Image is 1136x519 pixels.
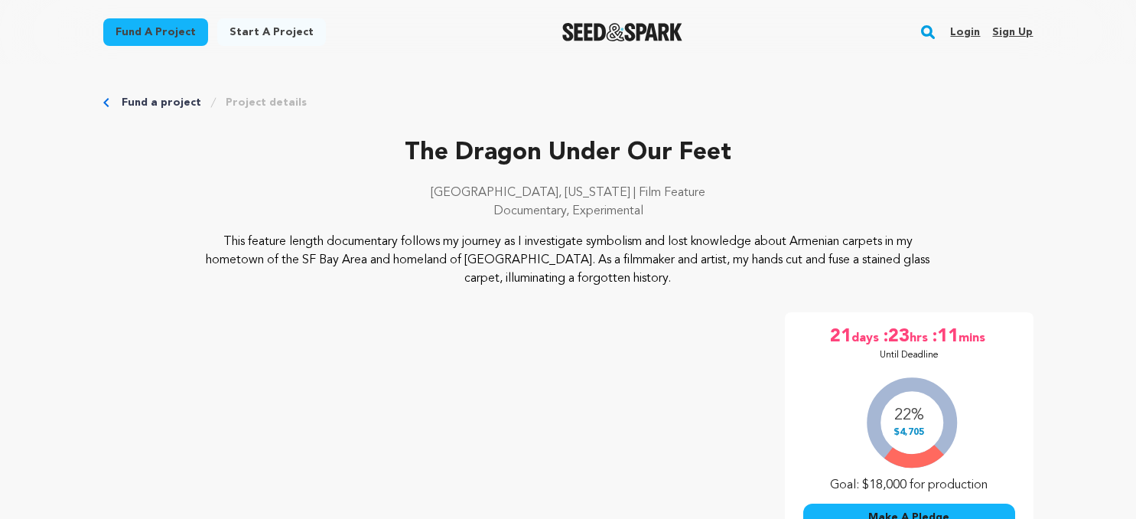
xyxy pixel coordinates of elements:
[562,23,682,41] img: Seed&Spark Logo Dark Mode
[562,23,682,41] a: Seed&Spark Homepage
[196,233,940,288] p: This feature length documentary follows my journey as I investigate symbolism and lost knowledge ...
[910,325,931,349] span: hrs
[103,18,208,46] a: Fund a project
[992,20,1033,44] a: Sign up
[950,20,980,44] a: Login
[880,349,939,361] p: Until Deadline
[959,325,988,349] span: mins
[830,325,851,349] span: 21
[931,325,959,349] span: :11
[217,18,326,46] a: Start a project
[103,202,1033,220] p: Documentary, Experimental
[103,135,1033,171] p: The Dragon Under Our Feet
[851,325,882,349] span: days
[103,184,1033,202] p: [GEOGRAPHIC_DATA], [US_STATE] | Film Feature
[122,95,201,110] a: Fund a project
[882,325,910,349] span: :23
[103,95,1033,110] div: Breadcrumb
[226,95,307,110] a: Project details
